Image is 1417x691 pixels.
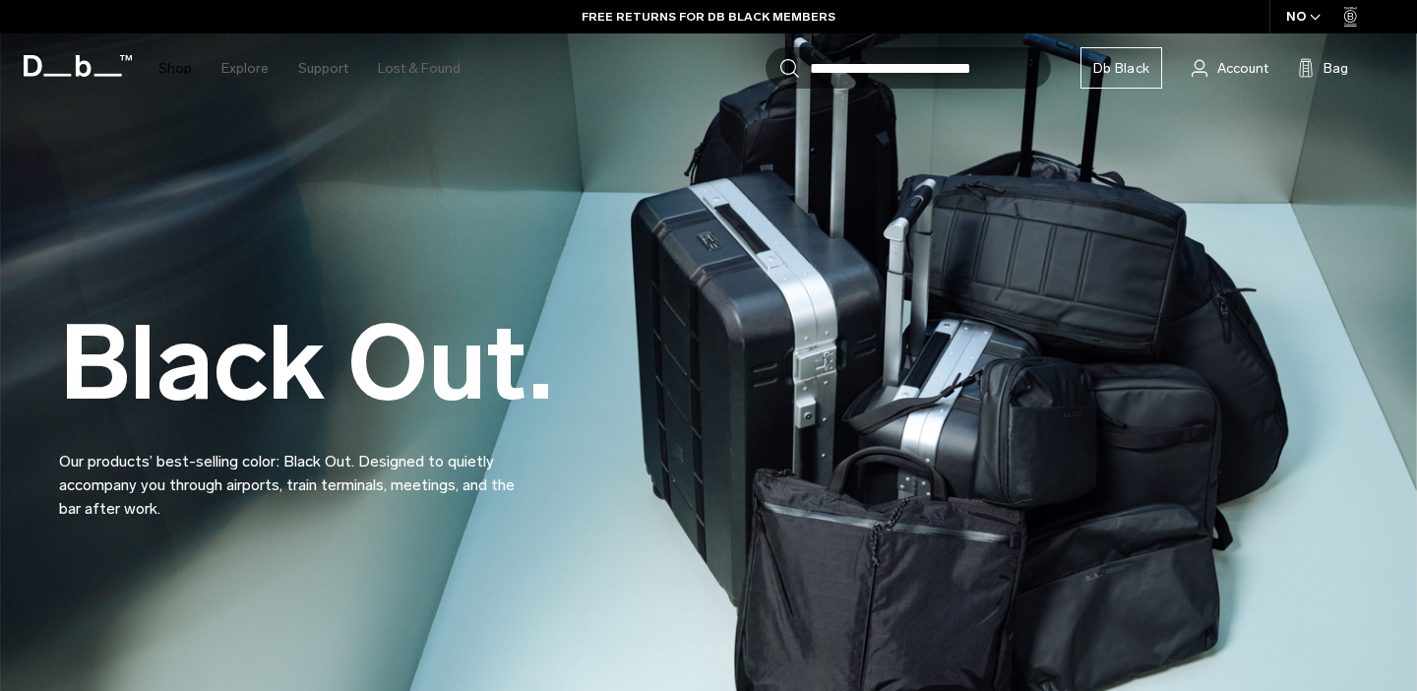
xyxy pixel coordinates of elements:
[59,426,531,521] p: Our products’ best-selling color: Black Out. Designed to quietly accompany you through airports, ...
[1192,56,1268,80] a: Account
[298,33,348,103] a: Support
[221,33,269,103] a: Explore
[582,8,835,26] a: FREE RETURNS FOR DB BLACK MEMBERS
[1324,58,1348,79] span: Bag
[59,312,553,415] h2: Black Out.
[144,33,475,103] nav: Main Navigation
[378,33,461,103] a: Lost & Found
[1080,47,1162,89] a: Db Black
[1298,56,1348,80] button: Bag
[1217,58,1268,79] span: Account
[158,33,192,103] a: Shop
